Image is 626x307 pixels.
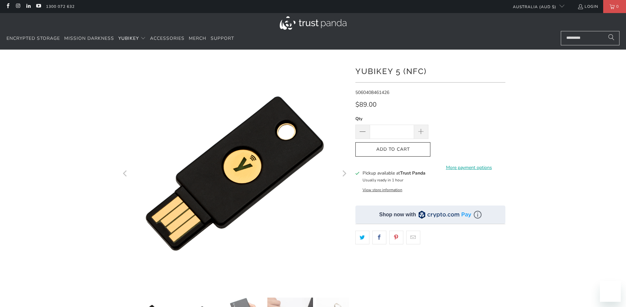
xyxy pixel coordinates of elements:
span: Encrypted Storage [7,35,60,41]
summary: YubiKey [118,31,146,46]
a: Share this on Facebook [372,231,386,244]
a: Trust Panda Australia on YouTube [36,4,41,9]
h3: Pickup available at [363,170,425,177]
input: Search... [561,31,619,45]
a: More payment options [432,164,505,171]
a: Email this to a friend [406,231,420,244]
button: Add to Cart [355,142,430,157]
iframe: Button to launch messaging window [600,281,621,302]
nav: Translation missing: en.navigation.header.main_nav [7,31,234,46]
button: Previous [120,59,131,288]
a: YubiKey 5 (NFC) - Trust Panda [121,59,349,288]
a: 1300 072 632 [46,3,75,10]
span: Support [211,35,234,41]
a: Share this on Pinterest [389,231,403,244]
a: Mission Darkness [64,31,114,46]
h1: YubiKey 5 (NFC) [355,64,505,77]
button: Next [339,59,349,288]
a: Login [577,3,598,10]
span: YubiKey [118,35,139,41]
span: $89.00 [355,100,377,109]
span: 5060408461426 [355,89,389,96]
div: Shop now with [379,211,416,218]
span: Mission Darkness [64,35,114,41]
a: Share this on Twitter [355,231,369,244]
a: Merch [189,31,206,46]
img: Trust Panda Australia [280,16,347,30]
button: View store information [363,187,402,192]
a: Trust Panda Australia on Facebook [5,4,10,9]
iframe: Reviews Widget [355,256,505,270]
a: Trust Panda Australia on LinkedIn [25,4,31,9]
button: Search [603,31,619,45]
span: Accessories [150,35,185,41]
label: Qty [355,115,428,122]
b: Trust Panda [400,170,425,176]
span: Merch [189,35,206,41]
span: Add to Cart [362,147,424,152]
a: Trust Panda Australia on Instagram [15,4,21,9]
a: Support [211,31,234,46]
a: Encrypted Storage [7,31,60,46]
small: Usually ready in 1 hour [363,177,403,183]
a: Accessories [150,31,185,46]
